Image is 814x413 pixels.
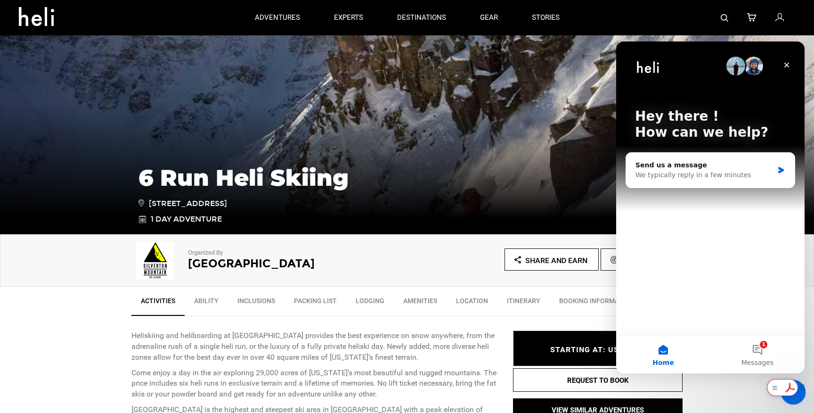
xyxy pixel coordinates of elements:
p: experts [334,13,363,23]
img: search-bar-icon.svg [721,14,728,22]
button: REQUEST TO BOOK [513,368,683,392]
a: Inclusions [228,291,285,315]
a: Activities [131,291,185,316]
h1: 6 Run Heli Skiing [138,165,676,190]
a: Location [447,291,497,315]
p: Organized By [188,248,381,257]
img: b3bcc865aaab25ac3536b0227bee0eb5.png [131,242,179,280]
a: Itinerary [497,291,550,315]
h2: [GEOGRAPHIC_DATA] [188,257,381,270]
p: Heliskiing and heliboarding at [GEOGRAPHIC_DATA] provides the best experience on snow anywhere, f... [131,330,499,363]
a: Packing List [285,291,346,315]
a: Amenities [394,291,447,315]
a: Ability [185,291,228,315]
span: Share and Earn [525,256,587,265]
span: [STREET_ADDRESS] [138,198,227,209]
iframe: Intercom live chat [781,380,806,405]
a: BOOKING INFORMATION [550,291,643,315]
a: Lodging [346,291,394,315]
p: Come enjoy a day in the air exploring 29,000 acres of [US_STATE]’s most beautiful and rugged moun... [131,368,499,400]
p: adventures [255,13,300,23]
span: STARTING AT: USD1,599 [550,345,645,354]
p: destinations [397,13,446,23]
span: 1 Day Adventure [151,214,222,225]
iframe: Intercom live chat [616,41,805,373]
